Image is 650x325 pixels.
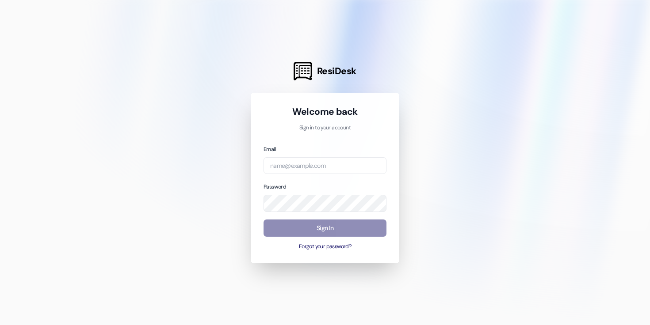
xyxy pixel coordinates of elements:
label: Email [264,146,276,153]
button: Forgot your password? [264,243,386,251]
h1: Welcome back [264,106,386,118]
img: ResiDesk Logo [294,62,312,80]
label: Password [264,183,286,190]
span: ResiDesk [317,65,356,77]
p: Sign in to your account [264,124,386,132]
button: Sign In [264,219,386,237]
input: name@example.com [264,157,386,174]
